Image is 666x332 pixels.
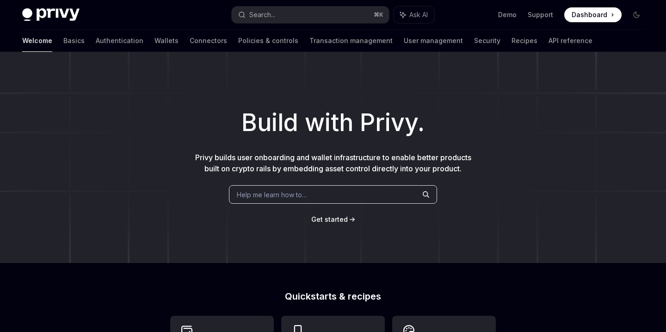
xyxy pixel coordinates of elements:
[238,30,298,52] a: Policies & controls
[15,105,651,141] h1: Build with Privy.
[311,215,348,223] span: Get started
[237,190,307,200] span: Help me learn how to…
[374,11,383,19] span: ⌘ K
[409,10,428,19] span: Ask AI
[22,8,80,21] img: dark logo
[474,30,500,52] a: Security
[170,292,496,301] h2: Quickstarts & recipes
[394,6,434,23] button: Ask AI
[572,10,607,19] span: Dashboard
[564,7,622,22] a: Dashboard
[549,30,592,52] a: API reference
[512,30,537,52] a: Recipes
[63,30,85,52] a: Basics
[195,153,471,173] span: Privy builds user onboarding and wallet infrastructure to enable better products built on crypto ...
[498,10,517,19] a: Demo
[190,30,227,52] a: Connectors
[96,30,143,52] a: Authentication
[22,30,52,52] a: Welcome
[154,30,179,52] a: Wallets
[249,9,275,20] div: Search...
[311,215,348,224] a: Get started
[528,10,553,19] a: Support
[629,7,644,22] button: Toggle dark mode
[309,30,393,52] a: Transaction management
[404,30,463,52] a: User management
[232,6,388,23] button: Search...⌘K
